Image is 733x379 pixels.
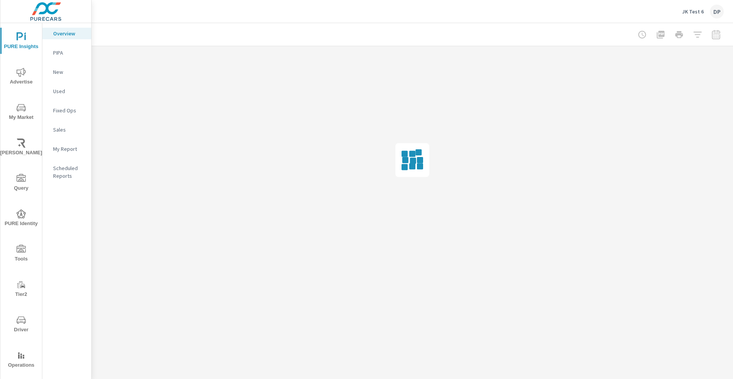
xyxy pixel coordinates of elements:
[42,162,91,182] div: Scheduled Reports
[3,32,40,51] span: PURE Insights
[3,209,40,228] span: PURE Identity
[3,245,40,264] span: Tools
[53,145,85,153] p: My Report
[42,66,91,78] div: New
[42,124,91,135] div: Sales
[42,47,91,58] div: PIPA
[42,143,91,155] div: My Report
[3,351,40,370] span: Operations
[53,126,85,134] p: Sales
[3,316,40,334] span: Driver
[3,139,40,157] span: [PERSON_NAME]
[53,107,85,114] p: Fixed Ops
[53,87,85,95] p: Used
[3,103,40,122] span: My Market
[710,5,724,18] div: DP
[53,49,85,57] p: PIPA
[3,280,40,299] span: Tier2
[3,174,40,193] span: Query
[682,8,704,15] p: JK Test 6
[42,105,91,116] div: Fixed Ops
[42,28,91,39] div: Overview
[53,68,85,76] p: New
[3,68,40,87] span: Advertise
[53,30,85,37] p: Overview
[42,85,91,97] div: Used
[53,164,85,180] p: Scheduled Reports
